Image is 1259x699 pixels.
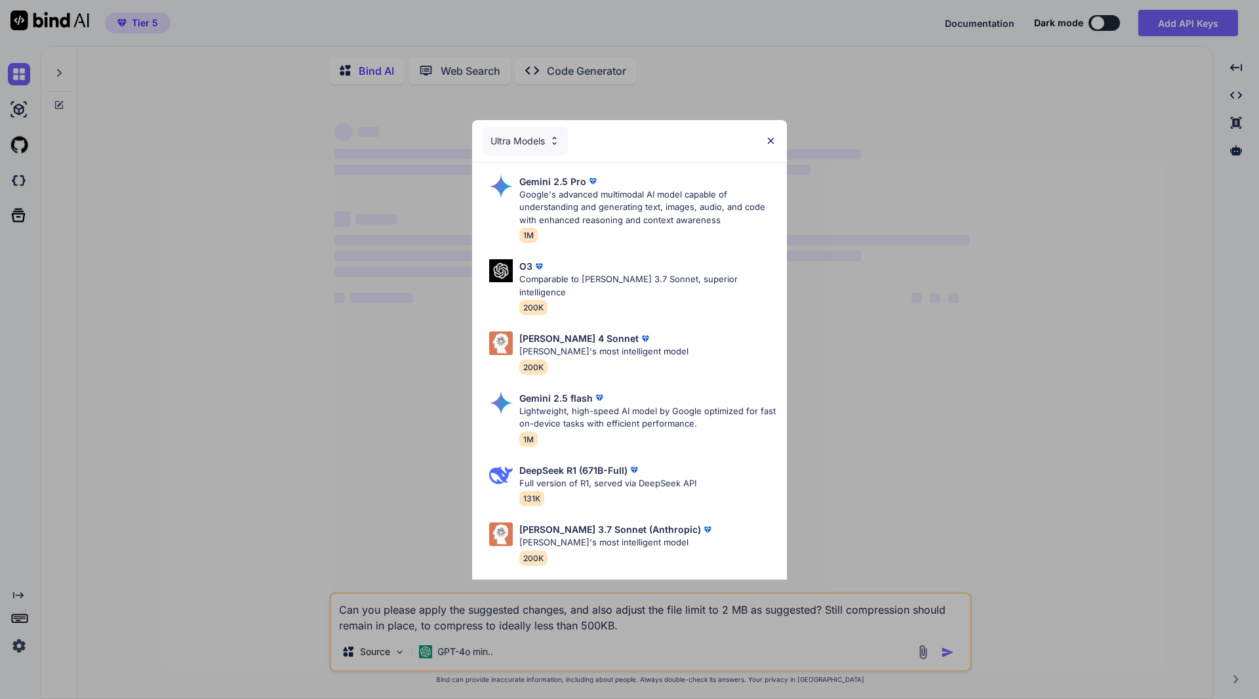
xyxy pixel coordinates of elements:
p: Comparable to [PERSON_NAME] 3.7 Sonnet, superior intelligence [519,273,776,299]
p: [PERSON_NAME] 4 Sonnet [519,331,639,345]
img: Pick Models [489,175,513,198]
img: close [765,135,776,146]
p: Google's advanced multimodal AI model capable of understanding and generating text, images, audio... [519,188,776,227]
img: Pick Models [549,135,560,146]
img: premium [639,332,652,345]
span: 1M [519,228,538,243]
img: premium [532,260,546,273]
img: Pick Models [489,391,513,415]
p: [PERSON_NAME]'s most intelligent model [519,345,689,358]
p: DeepSeek R1 (671B-Full) [519,463,628,477]
span: 131K [519,491,544,506]
p: [PERSON_NAME]'s most intelligent model [519,536,714,549]
img: premium [628,463,641,477]
div: Ultra Models [483,127,568,156]
p: Full version of R1, served via DeepSeek API [519,477,696,490]
p: [PERSON_NAME] 3.7 Sonnet (Anthropic) [519,522,701,536]
img: premium [701,523,714,536]
img: Pick Models [489,331,513,355]
p: Gemini 2.5 Pro [519,175,586,188]
span: 200K [519,300,548,315]
span: 200K [519,551,548,566]
p: Gemini 2.5 flash [519,391,593,405]
img: Pick Models [489,259,513,282]
img: Pick Models [489,463,513,487]
span: 200K [519,360,548,375]
p: O3 [519,259,532,273]
p: Lightweight, high-speed AI model by Google optimized for fast on-device tasks with efficient perf... [519,405,776,431]
span: 1M [519,432,538,447]
img: Pick Models [489,522,513,546]
img: premium [586,175,599,188]
img: premium [593,391,606,404]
